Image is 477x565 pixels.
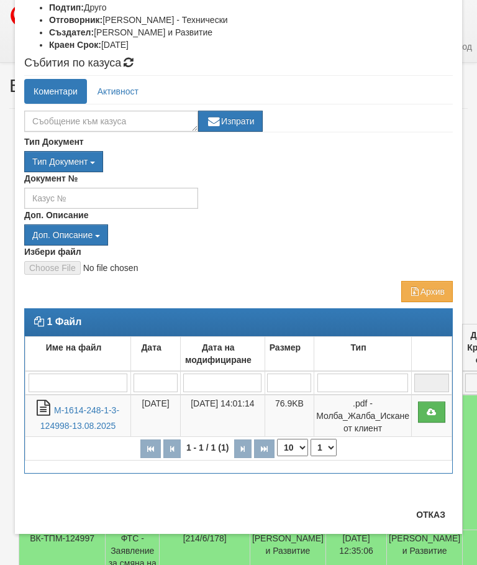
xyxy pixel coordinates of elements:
li: [PERSON_NAME] и Развитие [49,26,453,39]
a: М-1614-248-1-3-124998-13.08.2025 [40,405,119,431]
tr: М-1614-248-1-3-124998-13.08.2025.pdf - Молба_Жалба_Искане от клиент [25,395,452,437]
b: Създател: [49,27,94,37]
label: Избери файл [24,246,81,258]
span: 1 - 1 / 1 (1) [183,443,232,452]
label: Тип Документ [24,136,84,148]
label: Документ № [24,172,78,185]
button: Изпрати [198,111,263,132]
li: Друго [49,1,453,14]
td: Тип: No sort applied, activate to apply an ascending sort [314,337,412,372]
li: [DATE] [49,39,453,51]
td: Размер: No sort applied, activate to apply an ascending sort [265,337,314,372]
div: Двоен клик, за изчистване на избраната стойност. [24,151,453,172]
li: [PERSON_NAME] - Технически [49,14,453,26]
a: Активност [88,79,148,104]
strong: 1 Файл [47,316,81,327]
b: Дата [141,342,161,352]
button: Отказ [409,505,453,525]
button: Доп. Описание [24,224,108,246]
b: Размер [270,342,301,352]
select: Брой редове на страница [277,439,308,456]
b: Дата на модифициране [185,342,252,365]
button: Архив [401,281,453,302]
button: Следваща страница [234,439,252,458]
td: .pdf - Молба_Жалба_Искане от клиент [314,395,412,437]
h4: Събития по казуса [24,57,453,70]
b: Тип [351,342,366,352]
select: Страница номер [311,439,337,456]
label: Доп. Описание [24,209,88,221]
b: Подтип: [49,2,84,12]
button: Предишна страница [163,439,181,458]
b: Отговорник: [49,15,102,25]
td: [DATE] 14:01:14 [181,395,265,437]
td: : No sort applied, activate to apply an ascending sort [411,337,452,372]
button: Тип Документ [24,151,103,172]
td: Име на файл: No sort applied, activate to apply an ascending sort [25,337,131,372]
td: Дата на модифициране: No sort applied, activate to apply an ascending sort [181,337,265,372]
td: [DATE] [131,395,181,437]
b: Име на файл [46,342,102,352]
input: Казус № [24,188,198,209]
button: Първа страница [140,439,161,458]
td: 76.9KB [265,395,314,437]
span: Тип Документ [32,157,88,167]
span: Доп. Описание [32,230,93,240]
div: Двоен клик, за изчистване на избраната стойност. [24,224,453,246]
td: Дата: No sort applied, activate to apply an ascending sort [131,337,181,372]
a: Коментари [24,79,87,104]
button: Последна страница [254,439,275,458]
b: Краен Срок: [49,40,101,50]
